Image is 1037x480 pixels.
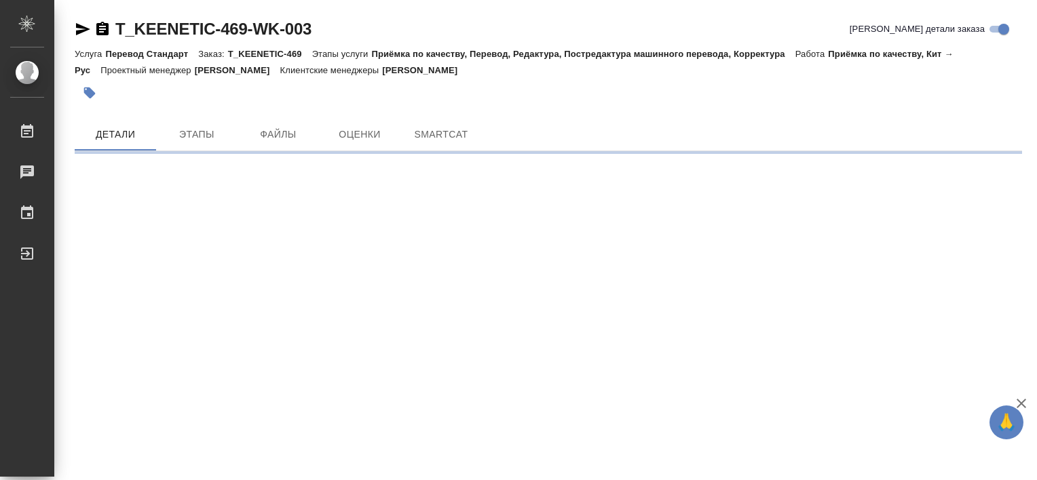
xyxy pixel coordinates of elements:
button: Скопировать ссылку для ЯМессенджера [75,21,91,37]
span: SmartCat [409,126,474,143]
span: Файлы [246,126,311,143]
span: Детали [83,126,148,143]
p: Работа [795,49,829,59]
span: 🙏 [995,408,1018,437]
span: Этапы [164,126,229,143]
button: Скопировать ссылку [94,21,111,37]
span: [PERSON_NAME] детали заказа [850,22,985,36]
p: Проектный менеджер [100,65,194,75]
p: Этапы услуги [312,49,372,59]
p: Заказ: [198,49,227,59]
p: Перевод Стандарт [105,49,198,59]
p: [PERSON_NAME] [195,65,280,75]
span: Оценки [327,126,392,143]
p: Приёмка по качеству, Перевод, Редактура, Постредактура машинного перевода, Корректура [371,49,795,59]
p: [PERSON_NAME] [382,65,468,75]
p: Клиентские менеджеры [280,65,383,75]
a: T_KEENETIC-469-WK-003 [115,20,312,38]
p: T_KEENETIC-469 [228,49,312,59]
button: 🙏 [989,405,1023,439]
p: Услуга [75,49,105,59]
button: Добавить тэг [75,78,105,108]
